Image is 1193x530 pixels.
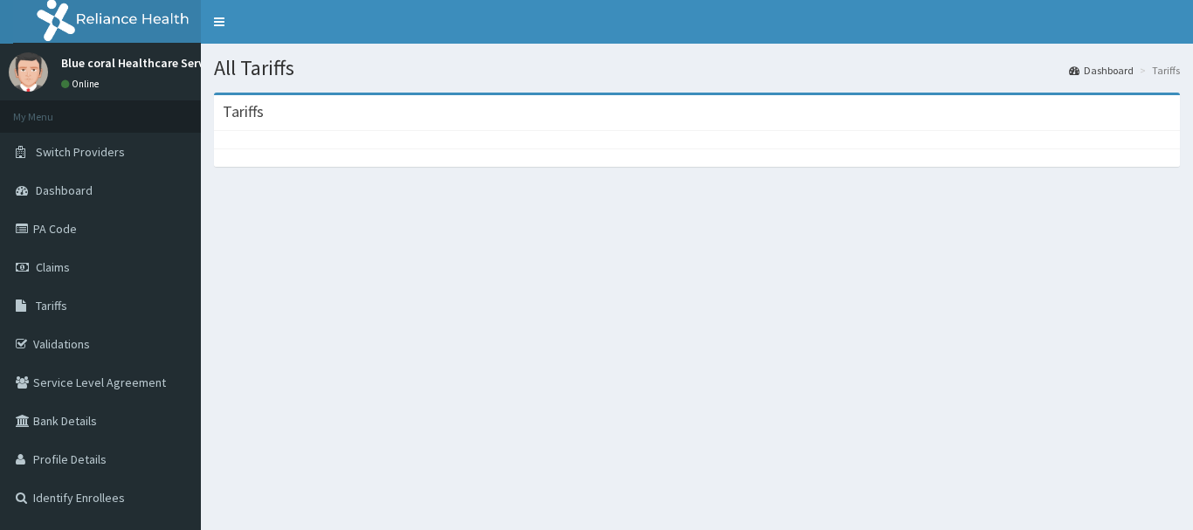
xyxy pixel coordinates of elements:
[214,57,1180,79] h1: All Tariffs
[36,259,70,275] span: Claims
[9,52,48,92] img: User Image
[61,57,226,69] p: Blue coral Healthcare Services
[1135,63,1180,78] li: Tariffs
[223,104,264,120] h3: Tariffs
[61,78,103,90] a: Online
[1069,63,1134,78] a: Dashboard
[36,298,67,313] span: Tariffs
[36,182,93,198] span: Dashboard
[36,144,125,160] span: Switch Providers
